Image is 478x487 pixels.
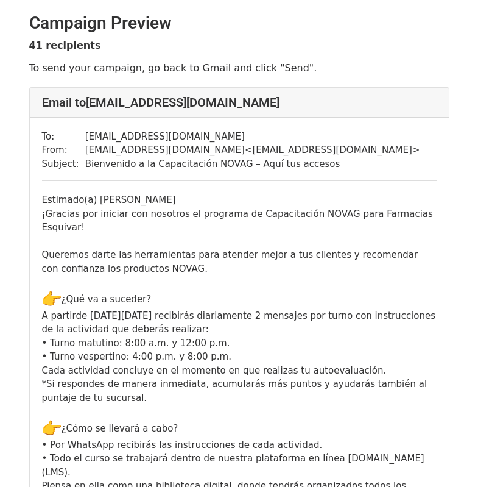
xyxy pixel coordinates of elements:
[29,13,449,34] h2: Campaign Preview
[42,95,437,110] h4: Email to [EMAIL_ADDRESS][DOMAIN_NAME]
[42,130,85,144] td: To:
[85,130,420,144] td: [EMAIL_ADDRESS][DOMAIN_NAME]
[85,143,420,157] td: [EMAIL_ADDRESS][DOMAIN_NAME] < [EMAIL_ADDRESS][DOMAIN_NAME] >
[29,40,101,51] strong: 41 recipients
[42,419,62,438] img: 👉
[42,157,85,171] td: Subject:
[42,143,85,157] td: From:
[42,290,62,309] img: 👉
[76,310,121,321] span: de [DATE]
[85,157,420,171] td: Bienvenido a la Capacitación NOVAG – Aquí tus accesos
[29,62,449,74] p: To send your campaign, go back to Gmail and click "Send".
